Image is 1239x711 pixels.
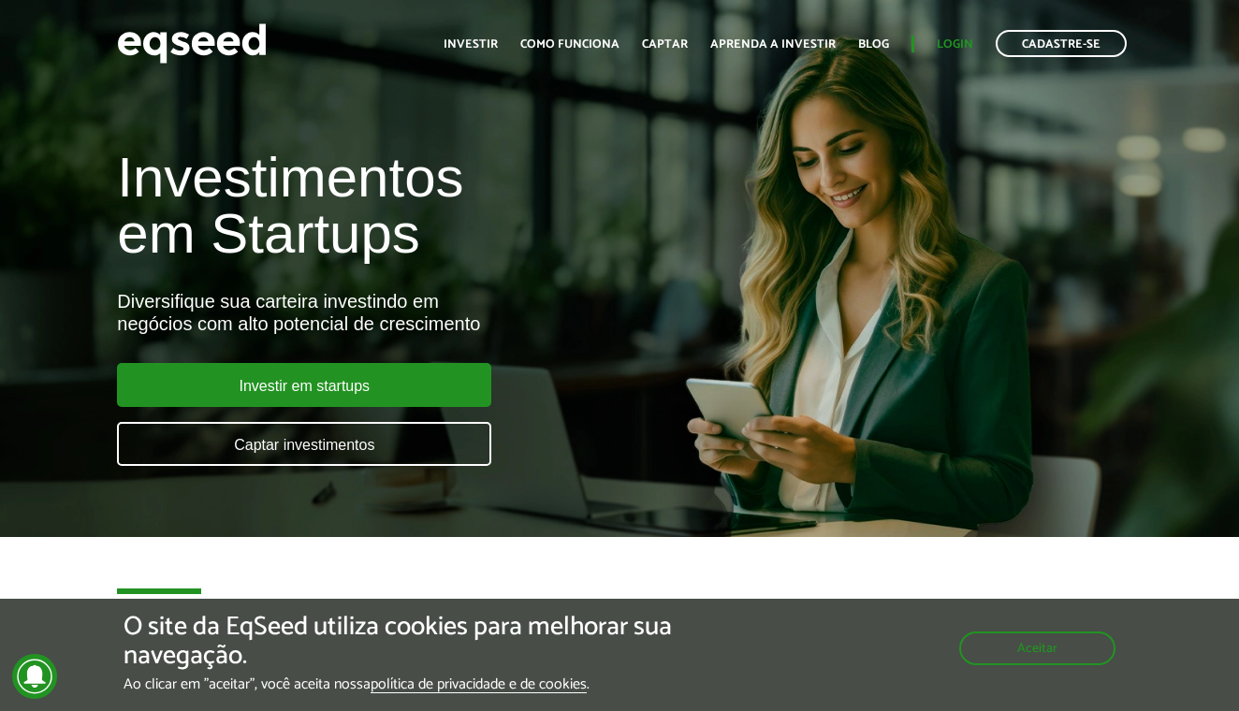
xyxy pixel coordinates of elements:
a: Captar investimentos [117,422,491,466]
a: Investir [444,38,498,51]
a: Aprenda a investir [710,38,836,51]
a: Cadastre-se [996,30,1127,57]
div: Diversifique sua carteira investindo em negócios com alto potencial de crescimento [117,290,708,335]
a: Como funciona [520,38,619,51]
h5: O site da EqSeed utiliza cookies para melhorar sua navegação. [124,613,719,671]
a: Investir em startups [117,363,491,407]
a: Login [937,38,973,51]
a: Captar [642,38,688,51]
a: Blog [858,38,889,51]
a: política de privacidade e de cookies [371,677,587,693]
h1: Investimentos em Startups [117,150,708,262]
img: EqSeed [117,19,267,68]
button: Aceitar [959,631,1115,665]
p: Ao clicar em "aceitar", você aceita nossa . [124,675,719,693]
